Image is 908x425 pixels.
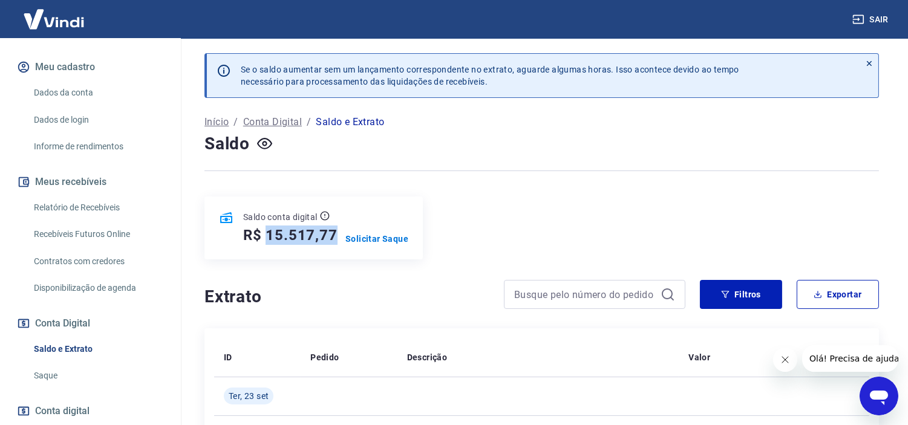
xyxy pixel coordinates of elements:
button: Filtros [700,280,782,309]
h4: Extrato [204,285,489,309]
h4: Saldo [204,132,250,156]
a: Início [204,115,229,129]
a: Contratos com credores [29,249,166,274]
a: Disponibilização de agenda [29,276,166,300]
span: Olá! Precisa de ajuda? [7,8,102,18]
p: Saldo e Extrato [316,115,384,129]
p: ID [224,351,232,363]
a: Relatório de Recebíveis [29,195,166,220]
p: Descrição [407,351,448,363]
a: Dados de login [29,108,166,132]
a: Recebíveis Futuros Online [29,222,166,247]
button: Meu cadastro [15,54,166,80]
a: Conta digital [15,398,166,424]
p: Valor [688,351,710,363]
p: Se o saldo aumentar sem um lançamento correspondente no extrato, aguarde algumas horas. Isso acon... [241,63,739,88]
span: Ter, 23 set [229,390,269,402]
p: / [307,115,311,129]
a: Conta Digital [243,115,302,129]
button: Meus recebíveis [15,169,166,195]
a: Solicitar Saque [345,233,408,245]
span: Conta digital [35,403,90,420]
a: Saque [29,363,166,388]
button: Sair [850,8,893,31]
input: Busque pelo número do pedido [514,285,656,303]
iframe: Fechar mensagem [773,348,797,372]
img: Vindi [15,1,93,37]
button: Conta Digital [15,310,166,337]
h5: R$ 15.517,77 [243,225,338,245]
a: Informe de rendimentos [29,134,166,159]
a: Saldo e Extrato [29,337,166,362]
p: Saldo conta digital [243,211,318,223]
p: Pedido [310,351,339,363]
iframe: Botão para abrir a janela de mensagens [860,377,898,415]
p: / [234,115,238,129]
iframe: Mensagem da empresa [802,345,898,372]
button: Exportar [797,280,879,309]
a: Dados da conta [29,80,166,105]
